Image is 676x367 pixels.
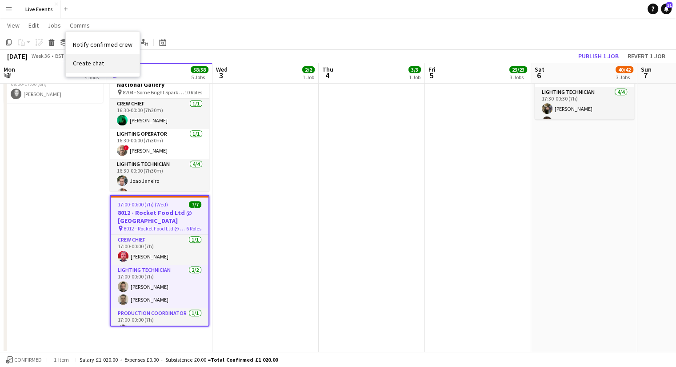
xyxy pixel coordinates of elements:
[189,201,201,208] span: 7/7
[124,145,129,150] span: !
[18,0,60,18] button: Live Events
[191,74,208,81] div: 5 Jobs
[73,59,104,67] span: Create chat
[640,70,652,81] span: 7
[535,65,544,73] span: Sat
[302,66,315,73] span: 2/2
[14,357,42,363] span: Confirmed
[616,66,633,73] span: 40/42
[29,52,52,59] span: Week 36
[641,65,652,73] span: Sun
[7,21,20,29] span: View
[321,70,333,81] span: 4
[303,74,314,81] div: 1 Job
[111,235,208,265] app-card-role: Crew Chief1/117:00-00:00 (7h)[PERSON_NAME]
[184,89,202,96] span: 10 Roles
[110,129,209,159] app-card-role: Lighting Operator1/116:30-00:00 (7h30m)![PERSON_NAME]
[666,2,672,8] span: 51
[110,159,209,228] app-card-role: Lighting Technician4/416:30-00:00 (7h30m)Joao Janeiro[PERSON_NAME]
[428,65,436,73] span: Fri
[110,195,209,327] app-job-card: 17:00-00:00 (7h) (Wed)7/78012 - Rocket Food Ltd @ [GEOGRAPHIC_DATA] 8012 - Rocket Food Ltd @ [GEO...
[28,21,39,29] span: Edit
[186,225,201,232] span: 6 Roles
[533,70,544,81] span: 6
[111,308,208,339] app-card-role: Production Coordinator1/117:00-00:00 (7h)[PERSON_NAME]
[85,74,102,81] div: 4 Jobs
[575,50,622,62] button: Publish 1 job
[216,65,228,73] span: Wed
[73,40,132,48] span: Notify confirmed crew
[51,356,72,363] span: 1 item
[66,20,93,31] a: Comms
[44,20,64,31] a: Jobs
[215,70,228,81] span: 3
[409,74,420,81] div: 1 Job
[408,66,421,73] span: 3/3
[124,225,186,232] span: 8012 - Rocket Food Ltd @ [GEOGRAPHIC_DATA]
[7,52,28,60] div: [DATE]
[55,52,64,59] div: BST
[4,20,23,31] a: View
[80,356,278,363] div: Salary £1 020.00 + Expenses £0.00 + Subsistence £0.00 =
[211,356,278,363] span: Total Confirmed £1 020.00
[4,73,103,103] app-card-role: Sound Operator1/109:00-17:00 (8h)[PERSON_NAME]
[70,21,90,29] span: Comms
[111,265,208,308] app-card-role: Lighting Technician2/217:00-00:00 (7h)[PERSON_NAME][PERSON_NAME]
[509,66,527,73] span: 23/23
[322,65,333,73] span: Thu
[111,209,208,225] h3: 8012 - Rocket Food Ltd @ [GEOGRAPHIC_DATA]
[661,4,672,14] a: 51
[110,99,209,129] app-card-role: Crew Chief1/116:30-00:00 (7h30m)[PERSON_NAME]
[48,21,61,29] span: Jobs
[2,70,15,81] span: 1
[123,89,184,96] span: 8204 - Some Bright Spark @ National Gallery
[510,74,527,81] div: 3 Jobs
[118,201,168,208] span: 17:00-00:00 (7h) (Wed)
[535,87,634,156] app-card-role: Lighting Technician4/417:30-00:30 (7h)[PERSON_NAME][PERSON_NAME]
[191,66,208,73] span: 58/58
[110,60,209,191] app-job-card: 16:30-00:00 (7h30m) (Wed)18/188204 - Some Bright Spark @ National Gallery 8204 - Some Bright Spar...
[4,65,15,73] span: Mon
[66,35,140,54] a: Notify confirmed crew
[616,74,633,81] div: 3 Jobs
[427,70,436,81] span: 5
[4,355,43,365] button: Confirmed
[66,54,140,73] a: Create chat
[25,20,42,31] a: Edit
[624,50,669,62] button: Revert 1 job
